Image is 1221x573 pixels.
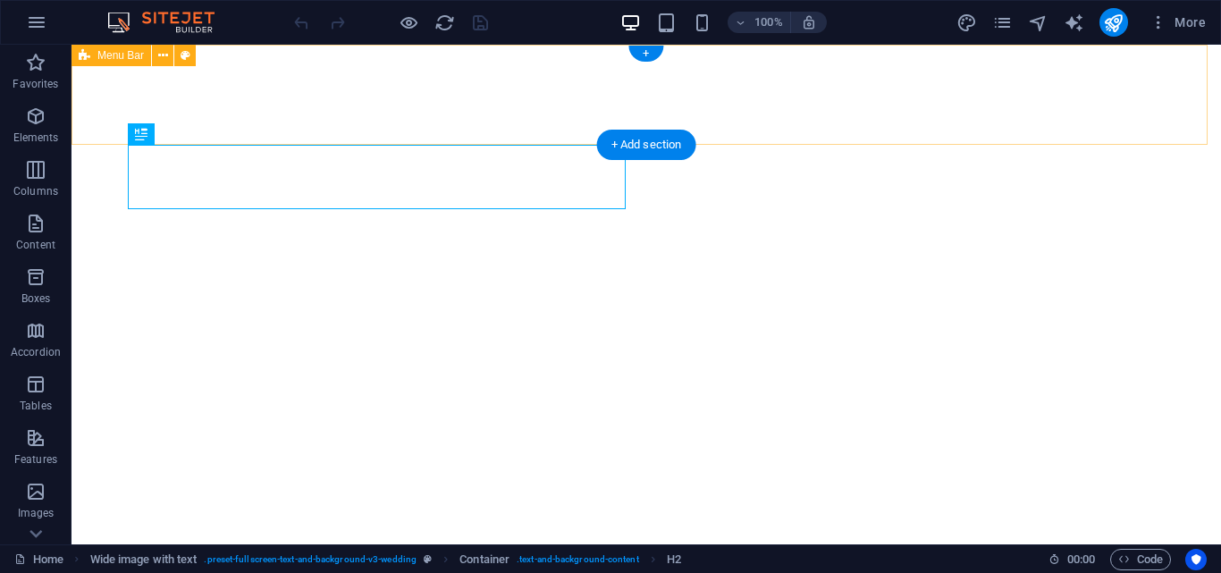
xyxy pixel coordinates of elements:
[801,14,817,30] i: On resize automatically adjust zoom level to fit chosen device.
[1080,552,1082,566] span: :
[14,452,57,467] p: Features
[21,291,51,306] p: Boxes
[992,13,1013,33] i: Pages (Ctrl+Alt+S)
[1048,549,1096,570] h6: Session time
[90,549,198,570] span: Click to select. Double-click to edit
[667,549,681,570] span: Click to select. Double-click to edit
[728,12,791,33] button: 100%
[90,549,681,570] nav: breadcrumb
[992,12,1014,33] button: pages
[1028,13,1048,33] i: Navigator
[103,12,237,33] img: Editor Logo
[517,549,639,570] span: . text-and-background-content
[754,12,783,33] h6: 100%
[1118,549,1163,570] span: Code
[1142,8,1213,37] button: More
[434,13,455,33] i: Reload page
[16,238,55,252] p: Content
[628,46,663,62] div: +
[1149,13,1206,31] span: More
[424,554,432,564] i: This element is a customizable preset
[14,549,63,570] a: Click to cancel selection. Double-click to open Pages
[1099,8,1128,37] button: publish
[13,77,58,91] p: Favorites
[1028,12,1049,33] button: navigator
[597,130,696,160] div: + Add section
[1110,549,1171,570] button: Code
[13,131,59,145] p: Elements
[18,506,55,520] p: Images
[1185,549,1207,570] button: Usercentrics
[1064,13,1084,33] i: AI Writer
[1064,12,1085,33] button: text_generator
[11,345,61,359] p: Accordion
[1067,549,1095,570] span: 00 00
[13,184,58,198] p: Columns
[204,549,417,570] span: . preset-fullscreen-text-and-background-v3-wedding
[459,549,509,570] span: Click to select. Double-click to edit
[1103,13,1124,33] i: Publish
[20,399,52,413] p: Tables
[956,12,978,33] button: design
[956,13,977,33] i: Design (Ctrl+Alt+Y)
[97,50,144,61] span: Menu Bar
[434,12,455,33] button: reload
